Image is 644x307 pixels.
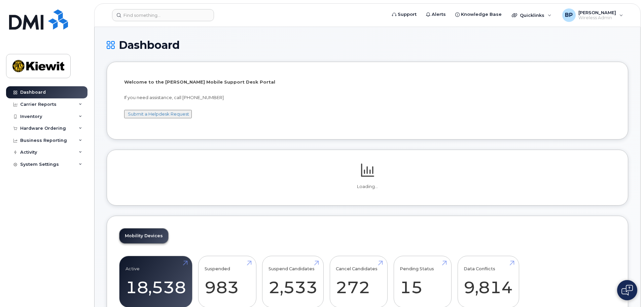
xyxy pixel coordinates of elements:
a: Submit a Helpdesk Request [128,111,189,117]
a: Data Conflicts 9,814 [464,259,513,304]
a: Suspend Candidates 2,533 [269,259,318,304]
a: Cancel Candidates 272 [336,259,381,304]
a: Pending Status 15 [400,259,445,304]
p: If you need assistance, call [PHONE_NUMBER] [124,94,611,101]
h1: Dashboard [107,39,628,51]
button: Submit a Helpdesk Request [124,110,192,118]
a: Mobility Devices [119,228,168,243]
p: Loading... [119,184,616,190]
img: Open chat [621,285,633,296]
p: Welcome to the [PERSON_NAME] Mobile Support Desk Portal [124,79,611,85]
a: Suspended 983 [205,259,250,304]
a: Active 18,538 [126,259,186,304]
